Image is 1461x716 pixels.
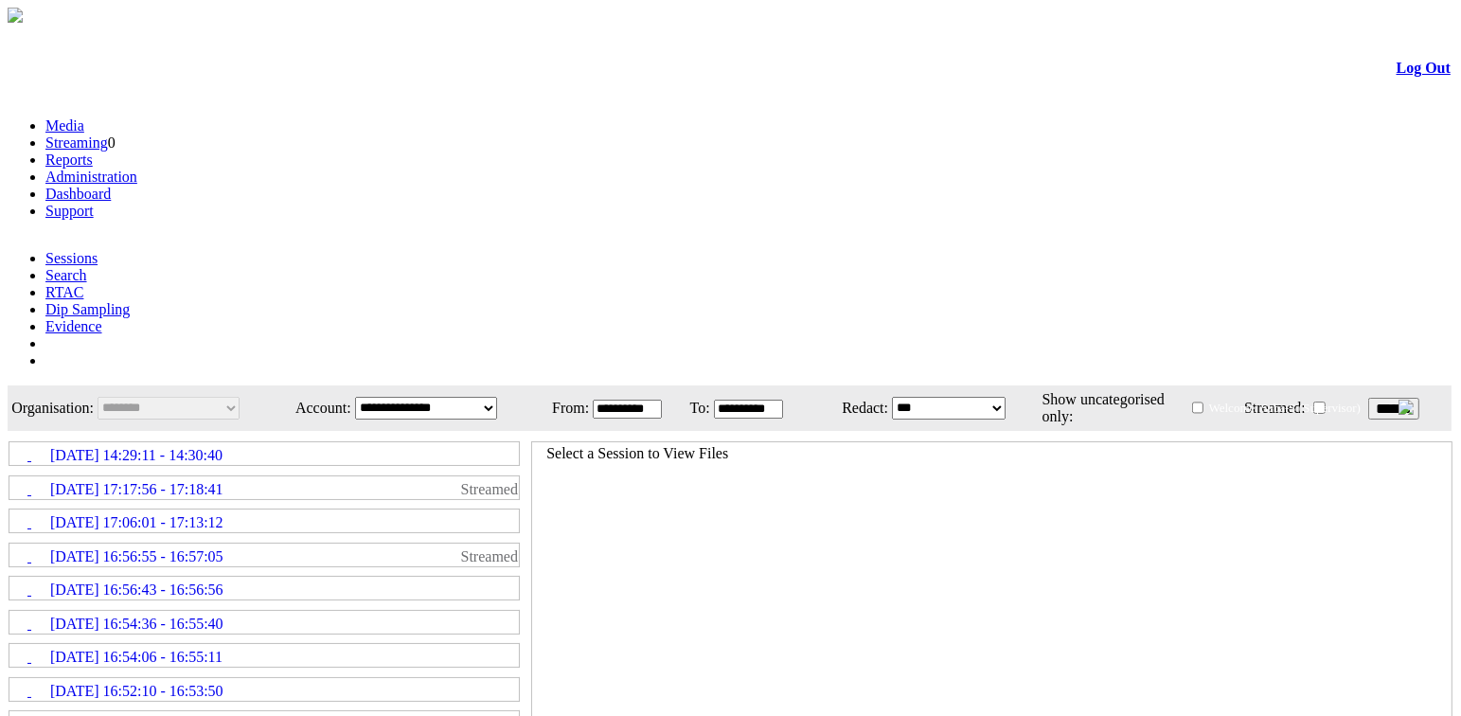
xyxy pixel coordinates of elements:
[1397,60,1451,76] a: Log Out
[545,444,729,463] td: Select a Session to View Files
[10,645,518,666] a: [DATE] 16:54:06 - 16:55:11
[45,318,102,334] a: Evidence
[50,582,223,599] span: [DATE] 16:56:43 - 16:56:56
[10,679,518,700] a: [DATE] 16:52:10 - 16:53:50
[9,387,95,429] td: Organisation:
[10,443,518,464] a: [DATE] 14:29:11 - 14:30:40
[1399,400,1414,415] img: bell24.png
[45,152,93,168] a: Reports
[10,545,518,565] a: [DATE] 16:56:55 - 16:57:05
[541,387,590,429] td: From:
[45,267,87,283] a: Search
[45,250,98,266] a: Sessions
[461,481,518,498] span: Streamed
[45,134,108,151] a: Streaming
[50,683,223,700] span: [DATE] 16:52:10 - 16:53:50
[1209,401,1361,415] span: Welcome, Saba-S (Supervisor)
[108,134,116,151] span: 0
[45,117,84,134] a: Media
[45,186,111,202] a: Dashboard
[279,387,351,429] td: Account:
[10,612,518,633] a: [DATE] 16:54:36 - 16:55:40
[461,548,518,565] span: Streamed
[1042,391,1165,424] span: Show uncategorised only:
[45,169,137,185] a: Administration
[684,387,711,429] td: To:
[50,616,223,633] span: [DATE] 16:54:36 - 16:55:40
[10,578,518,599] a: [DATE] 16:56:43 - 16:56:56
[45,284,83,300] a: RTAC
[50,649,223,666] span: [DATE] 16:54:06 - 16:55:11
[804,387,889,429] td: Redact:
[10,477,518,498] a: [DATE] 17:17:56 - 17:18:41
[45,203,94,219] a: Support
[10,510,518,531] a: [DATE] 17:06:01 - 17:13:12
[8,8,23,23] img: arrow-3.png
[50,447,223,464] span: [DATE] 14:29:11 - 14:30:40
[50,481,223,498] span: [DATE] 17:17:56 - 17:18:41
[50,548,223,565] span: [DATE] 16:56:55 - 16:57:05
[45,301,130,317] a: Dip Sampling
[50,514,223,531] span: [DATE] 17:06:01 - 17:13:12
